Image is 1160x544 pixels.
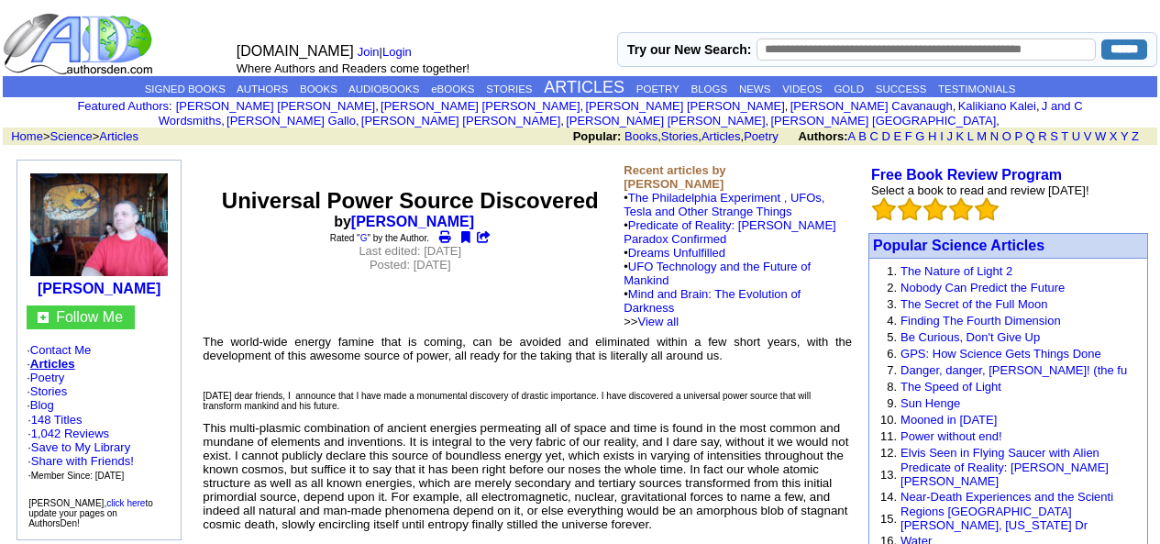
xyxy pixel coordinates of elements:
[361,114,560,128] a: [PERSON_NAME] [PERSON_NAME]
[237,43,354,59] font: [DOMAIN_NAME]
[637,315,679,328] a: View all
[351,214,474,229] a: [PERSON_NAME]
[30,357,75,371] a: Articles
[900,264,1012,278] a: The Nature of Light 2
[887,314,897,328] font: 4.
[30,384,67,398] a: Stories
[382,45,412,59] a: Login
[900,380,1001,394] a: The Speed of Light
[27,343,171,483] font: · · · · ·
[871,167,1062,183] a: Free Book Review Program
[923,197,947,221] img: bigemptystars.png
[990,129,999,143] a: N
[585,99,784,113] a: [PERSON_NAME] [PERSON_NAME]
[905,129,912,143] a: F
[900,363,1127,377] a: Danger, danger, [PERSON_NAME]! (the fu
[880,429,897,443] font: 11.
[566,114,765,128] a: [PERSON_NAME] [PERSON_NAME]
[11,129,43,143] a: Home
[334,214,486,229] b: by
[887,396,897,410] font: 9.
[977,129,987,143] a: M
[30,343,91,357] a: Contact Me
[873,238,1044,253] a: Popular Science Articles
[876,83,927,94] a: SUCCESS
[900,297,1047,311] a: The Secret of the Full Moon
[77,99,171,113] font: :
[880,512,897,526] font: 15.
[573,129,622,143] b: Popular:
[1095,129,1106,143] a: W
[949,197,973,221] img: bigemptystars.png
[871,183,1089,197] font: Select a book to read and review [DATE]!
[900,396,960,410] a: Sun Henge
[967,129,974,143] a: L
[204,285,616,304] iframe: fb:like Facebook Social Plugin
[744,129,779,143] a: Poetry
[624,218,835,328] font: •
[237,83,288,94] a: AUTHORS
[887,330,897,344] font: 5.
[661,129,698,143] a: Stories
[1061,129,1068,143] a: T
[928,129,936,143] a: H
[938,83,1015,94] a: TESTIMONIALS
[900,461,1109,488] a: Predicate of Reality: [PERSON_NAME] [PERSON_NAME]
[50,129,93,143] a: Science
[958,99,1036,113] a: Kalikiano Kalei
[359,244,461,272] font: Last edited: [DATE] Posted: [DATE]
[145,83,226,94] a: SIGNED BOOKS
[381,99,580,113] a: [PERSON_NAME] [PERSON_NAME]
[624,287,801,328] font: • >>
[1110,129,1118,143] a: X
[1084,129,1092,143] a: V
[858,129,867,143] a: B
[583,102,585,112] font: i
[627,42,751,57] label: Try our New Search:
[28,498,153,528] font: [PERSON_NAME], to update your pages on AuthorsDen!
[358,45,380,59] a: Join
[3,12,157,76] img: logo_ad.gif
[1121,129,1128,143] a: Y
[544,78,624,96] a: ARTICLES
[880,468,897,482] font: 13.
[880,490,897,504] font: 14.
[77,99,169,113] a: Featured Authors
[1000,117,1001,127] font: i
[739,83,771,94] a: NEWS
[159,99,1083,128] a: J and C Wordsmiths
[330,233,429,243] font: Rated " " by the Author.
[900,429,1002,443] a: Power without end!
[900,505,1088,532] a: Regions [GEOGRAPHIC_DATA][PERSON_NAME], [US_STATE] Dr
[31,440,130,454] a: Save to My Library
[790,99,953,113] a: [PERSON_NAME] Cavanaugh
[1132,129,1139,143] a: Z
[203,335,852,362] font: The world-wide energy famine that is coming, can be avoided and eliminated within a few short yea...
[624,287,801,315] a: Mind and Brain: The Evolution of Darkness
[900,314,1061,328] a: Finding The Fourth Dimension
[690,83,727,94] a: BLOGS
[624,191,835,328] font: •
[28,413,134,482] font: · ·
[359,117,361,127] font: i
[30,173,168,276] img: 83113.jpg
[28,440,134,482] font: · · ·
[782,83,822,94] a: VIDEOS
[887,297,897,311] font: 3.
[1014,129,1022,143] a: P
[1040,102,1042,112] font: i
[770,114,996,128] a: [PERSON_NAME] [GEOGRAPHIC_DATA]
[237,61,470,75] font: Where Authors and Readers come together!
[38,312,49,323] img: gc.jpg
[834,83,864,94] a: GOLD
[887,281,897,294] font: 2.
[900,490,1113,504] a: Near-Death Experiences and the Scienti
[379,102,381,112] font: i
[31,413,83,427] a: 148 Titles
[1025,129,1034,143] a: Q
[56,309,123,325] a: Follow Me
[99,129,138,143] a: Articles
